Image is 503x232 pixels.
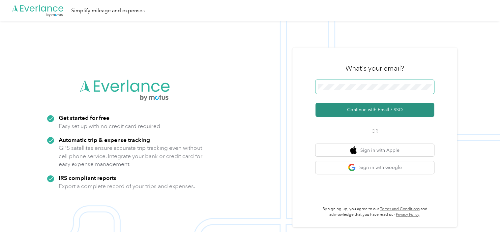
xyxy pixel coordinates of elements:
strong: Automatic trip & expense tracking [59,136,150,143]
button: apple logoSign in with Apple [315,144,434,157]
p: Easy set up with no credit card required [59,122,160,130]
img: apple logo [350,146,357,154]
div: Simplify mileage and expenses [71,7,145,15]
p: GPS satellites ensure accurate trip tracking even without cell phone service. Integrate your bank... [59,144,203,168]
a: Terms and Conditions [380,207,420,212]
p: Export a complete record of your trips and expenses. [59,182,195,190]
button: Continue with Email / SSO [315,103,434,117]
p: By signing up, you agree to our and acknowledge that you have read our . [315,206,434,218]
h3: What's your email? [345,64,404,73]
img: google logo [348,163,356,172]
a: Privacy Policy [396,212,419,217]
button: google logoSign in with Google [315,161,434,174]
strong: Get started for free [59,114,109,121]
span: OR [363,128,386,135]
strong: IRS compliant reports [59,174,116,181]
